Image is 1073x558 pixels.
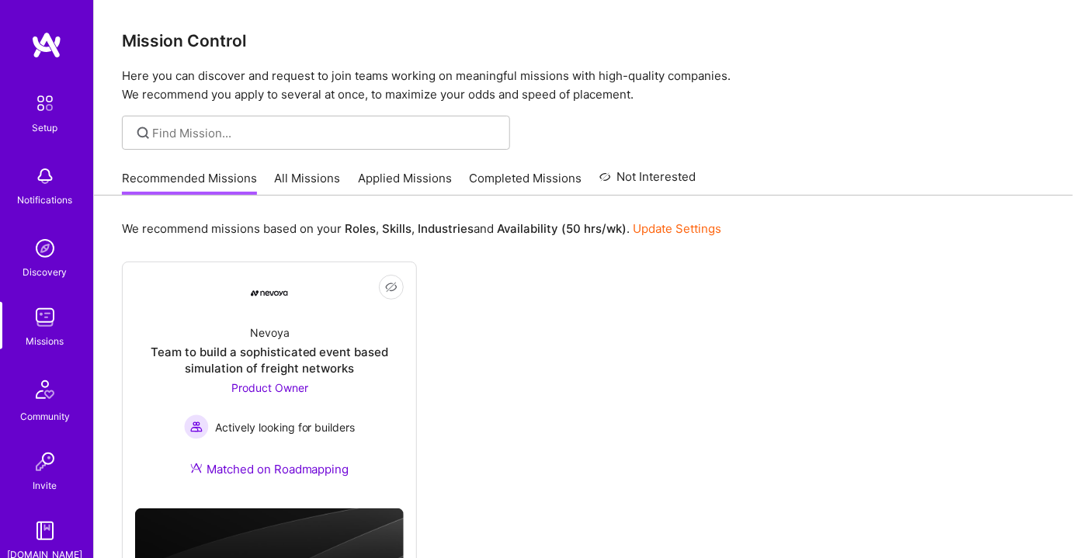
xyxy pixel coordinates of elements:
[231,381,308,394] span: Product Owner
[633,221,721,236] a: Update Settings
[599,168,696,196] a: Not Interested
[153,125,498,141] input: Find Mission...
[190,462,203,474] img: Ateam Purple Icon
[29,87,61,120] img: setup
[135,344,404,376] div: Team to build a sophisticated event based simulation of freight networks
[122,170,257,196] a: Recommended Missions
[345,221,376,236] b: Roles
[275,170,341,196] a: All Missions
[418,221,474,236] b: Industries
[134,124,152,142] i: icon SearchGrey
[215,419,356,435] span: Actively looking for builders
[190,461,349,477] div: Matched on Roadmapping
[30,515,61,546] img: guide book
[358,170,452,196] a: Applied Missions
[18,192,73,208] div: Notifications
[385,281,398,293] i: icon EyeClosed
[135,275,404,496] a: Company LogoNevoyaTeam to build a sophisticated event based simulation of freight networksProduct...
[30,302,61,333] img: teamwork
[497,221,627,236] b: Availability (50 hrs/wk)
[30,161,61,192] img: bell
[26,333,64,349] div: Missions
[33,120,58,136] div: Setup
[382,221,411,236] b: Skills
[30,446,61,477] img: Invite
[20,408,70,425] div: Community
[470,170,582,196] a: Completed Missions
[122,31,1045,50] h3: Mission Control
[251,290,288,296] img: Company Logo
[184,414,209,439] img: Actively looking for builders
[26,371,64,408] img: Community
[31,31,62,59] img: logo
[250,324,290,341] div: Nevoya
[122,67,1045,104] p: Here you can discover and request to join teams working on meaningful missions with high-quality ...
[33,477,57,494] div: Invite
[23,264,68,280] div: Discovery
[122,220,721,237] p: We recommend missions based on your , , and .
[30,233,61,264] img: discovery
